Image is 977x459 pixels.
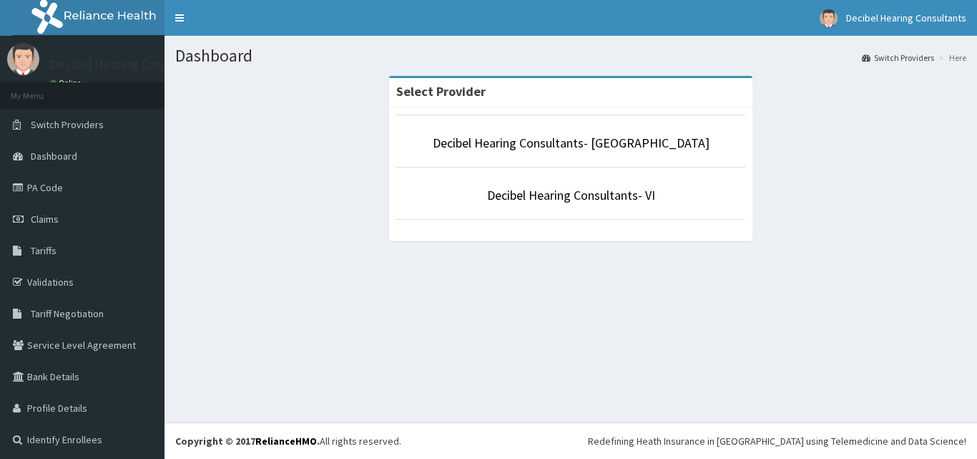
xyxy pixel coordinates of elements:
[31,244,57,257] span: Tariffs
[31,213,59,226] span: Claims
[50,78,84,88] a: Online
[487,187,655,203] a: Decibel Hearing Consultants- VI
[588,434,966,448] div: Redefining Heath Insurance in [GEOGRAPHIC_DATA] using Telemedicine and Data Science!
[820,9,838,27] img: User Image
[255,435,317,448] a: RelianceHMO
[175,47,966,65] h1: Dashboard
[7,43,39,75] img: User Image
[936,52,966,64] li: Here
[50,58,210,71] p: Decibel Hearing Consultants
[31,307,104,320] span: Tariff Negotiation
[31,150,77,163] span: Dashboard
[433,135,710,151] a: Decibel Hearing Consultants- [GEOGRAPHIC_DATA]
[862,52,934,64] a: Switch Providers
[846,11,966,24] span: Decibel Hearing Consultants
[165,422,977,459] footer: All rights reserved.
[396,83,486,100] strong: Select Provider
[31,118,104,131] span: Switch Providers
[175,435,320,448] strong: Copyright © 2017 .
